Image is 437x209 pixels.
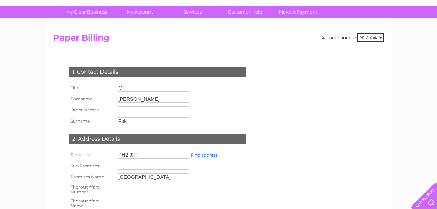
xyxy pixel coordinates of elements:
a: Services [164,6,221,18]
a: Make A Payment [269,6,327,18]
a: Blog [377,30,387,35]
a: My Clear Business [58,6,115,18]
a: Energy [332,30,347,35]
a: My Account [111,6,168,18]
div: 1. Contact Details [69,67,246,77]
a: Log out [414,30,430,35]
th: Title [67,82,116,93]
th: Thoroughfare Number [67,183,116,197]
img: logo.png [15,18,51,39]
th: Sub Premises [67,160,116,172]
th: Other Names [67,104,116,116]
a: Telecoms [351,30,372,35]
a: Contact [391,30,408,35]
th: Postcode [67,149,116,160]
div: 2. Address Details [69,134,246,144]
a: Find address... [191,152,221,158]
th: Premises Name [67,172,116,183]
th: Forename [67,93,116,104]
a: 0333 014 3131 [306,3,354,12]
h2: Paper Billing [53,33,384,46]
a: Customer Help [217,6,274,18]
div: Account number [321,33,384,42]
th: Surname [67,116,116,127]
div: Clear Business is a trading name of Verastar Limited (registered in [GEOGRAPHIC_DATA] No. 3667643... [55,4,383,34]
a: Water [315,30,328,35]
